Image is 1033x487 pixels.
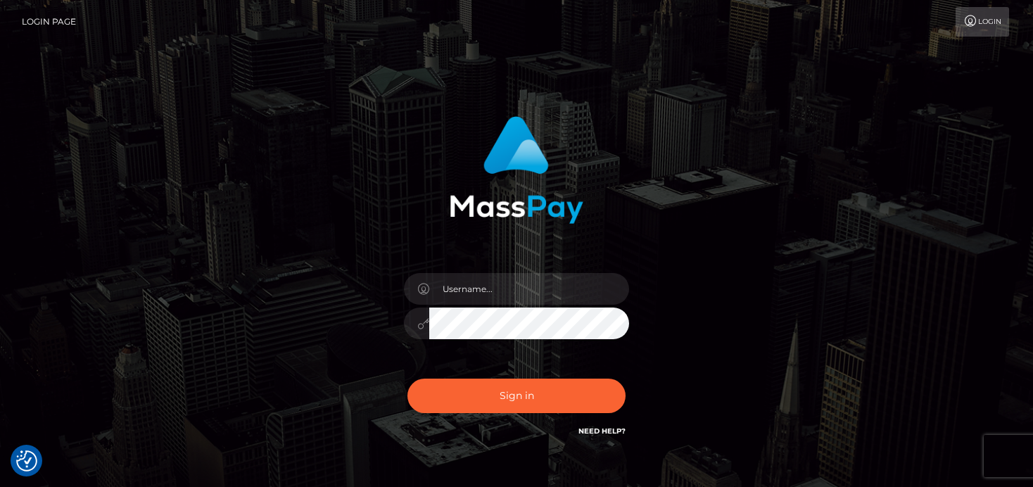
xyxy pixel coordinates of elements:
[22,7,76,37] a: Login Page
[407,379,626,413] button: Sign in
[450,116,583,224] img: MassPay Login
[16,450,37,472] img: Revisit consent button
[956,7,1009,37] a: Login
[578,426,626,436] a: Need Help?
[429,273,629,305] input: Username...
[16,450,37,472] button: Consent Preferences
